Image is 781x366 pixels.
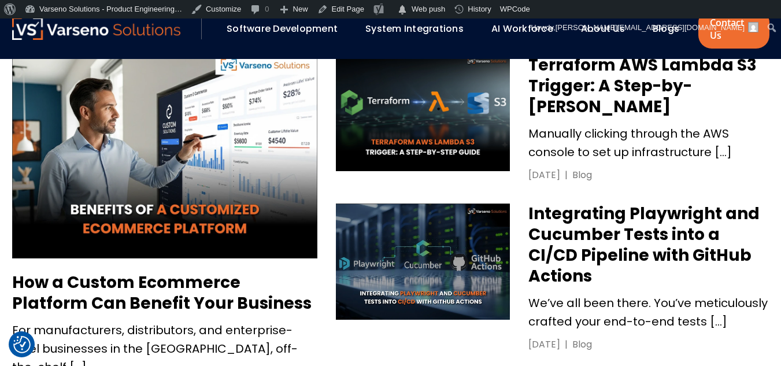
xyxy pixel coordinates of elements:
h3: Integrating Playwright and Cucumber Tests into a CI/CD Pipeline with GitHub Actions [528,204,769,287]
h3: How a Custom Ecommerce Platform Can Benefit Your Business [12,272,317,314]
div: Blog [572,168,592,182]
div: Software Development [221,19,354,39]
a: AI Workforce [491,22,553,35]
div: Blog [572,338,592,352]
h3: Terraform AWS Lambda S3 Trigger: A Step-by-[PERSON_NAME] [528,55,769,117]
img: How a Custom Ecommerce Platform Can Benefit Your Business [12,55,317,258]
button: Cookie Settings [13,336,31,353]
img: Terraform AWS Lambda S3 Trigger: A Step-by-Step Guide [336,55,510,171]
div: | [560,168,572,182]
div: [DATE] [528,168,560,182]
p: Manually clicking through the AWS console to set up infrastructure […] [528,124,769,161]
div: System Integrations [360,19,480,39]
a: Software Development [227,22,338,35]
div: | [560,338,572,352]
a: System Integrations [365,22,464,35]
div: [DATE] [528,338,560,352]
div: AI Workforce [486,19,569,39]
img: Varseno Solutions – Product Engineering & IT Services [12,17,181,40]
span: [PERSON_NAME][EMAIL_ADDRESS][DOMAIN_NAME] [556,23,745,32]
img: Revisit consent button [13,336,31,353]
span:  [397,2,408,18]
a: Integrating Playwright and Cucumber Tests into a CI/CD Pipeline with GitHub Actions Integrating P... [336,204,769,352]
p: We’ve all been there. You’ve meticulously crafted your end-to-end tests […] [528,294,769,331]
a: Terraform AWS Lambda S3 Trigger: A Step-by-Step Guide Terraform AWS Lambda S3 Trigger: A Step-by-... [336,55,769,185]
img: Integrating Playwright and Cucumber Tests into a CI/CD Pipeline with GitHub Actions [336,204,510,320]
a: Howdy, [527,19,763,37]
